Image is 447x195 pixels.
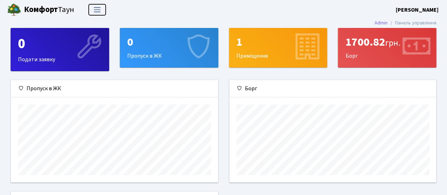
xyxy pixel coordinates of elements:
div: Пропуск в ЖК [120,28,218,67]
span: Таун [24,4,74,16]
a: 0Пропуск в ЖК [120,28,218,68]
img: logo.png [7,3,21,17]
div: 1 [236,35,320,49]
a: Admin [375,19,388,27]
nav: breadcrumb [364,16,447,30]
button: Переключити навігацію [88,4,106,16]
div: 1700.82 [345,35,429,49]
span: грн. [385,37,400,49]
div: Пропуск в ЖК [11,80,218,97]
b: Комфорт [24,4,58,15]
div: 0 [127,35,211,49]
div: Борг [229,80,436,97]
div: Подати заявку [11,28,109,71]
a: 0Подати заявку [11,28,109,71]
li: Панель управління [388,19,436,27]
div: Приміщення [229,28,327,67]
a: 1Приміщення [229,28,328,68]
div: Борг [338,28,436,67]
a: [PERSON_NAME] [396,6,439,14]
div: 0 [18,35,102,52]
